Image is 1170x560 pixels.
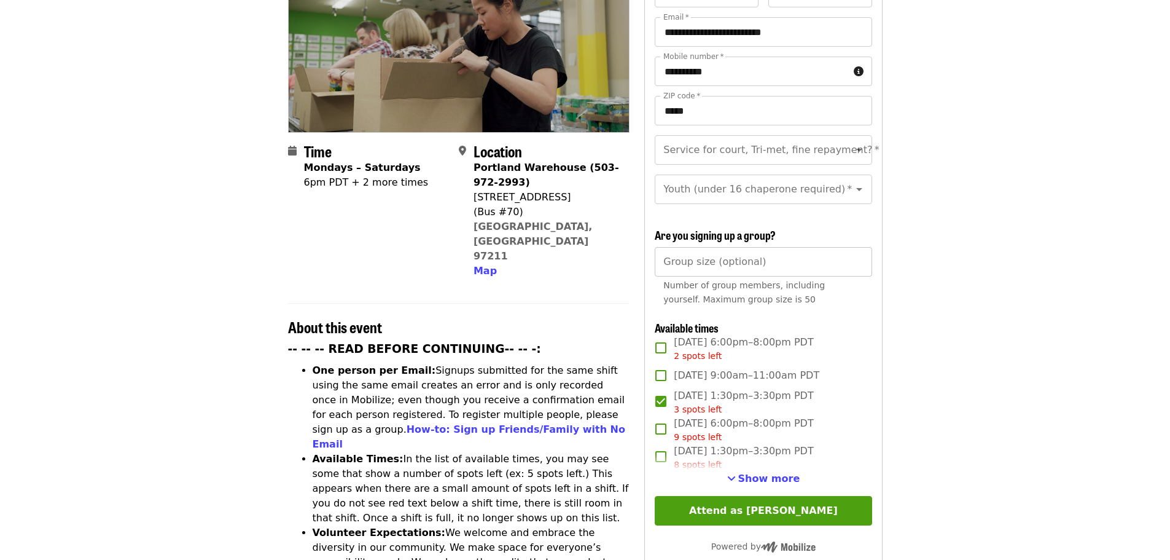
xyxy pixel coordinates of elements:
button: Map [474,264,497,278]
label: Email [663,14,689,21]
strong: Mondays – Saturdays [304,162,421,173]
span: 8 spots left [674,460,722,470]
span: [DATE] 1:30pm–3:30pm PDT [674,444,813,471]
span: 3 spots left [674,404,722,414]
input: Mobile number [655,57,848,86]
input: Email [655,17,872,47]
strong: One person per Email: [313,365,436,376]
li: Signups submitted for the same shift using the same email creates an error and is only recorded o... [313,363,630,452]
span: 9 spots left [674,432,722,442]
div: 6pm PDT + 2 more times [304,175,429,190]
label: ZIP code [663,92,700,100]
strong: Portland Warehouse (503-972-2993) [474,162,619,188]
strong: Available Times: [313,453,404,465]
span: [DATE] 1:30pm–3:30pm PDT [674,388,813,416]
span: Number of group members, including yourself. Maximum group size is 50 [663,280,825,304]
span: [DATE] 6:00pm–8:00pm PDT [674,335,813,363]
a: How-to: Sign up Friends/Family with No Email [313,424,626,450]
label: Mobile number [663,53,723,60]
a: [GEOGRAPHIC_DATA], [GEOGRAPHIC_DATA] 97211 [474,221,593,262]
span: Show more [738,473,800,484]
input: ZIP code [655,96,872,125]
span: About this event [288,316,382,337]
li: In the list of available times, you may see some that show a number of spots left (ex: 5 spots le... [313,452,630,526]
button: Open [851,141,868,159]
button: See more timeslots [727,471,800,486]
span: 2 spots left [674,351,722,361]
i: map-marker-alt icon [459,145,466,157]
img: Powered by Mobilize [761,542,816,553]
button: Open [851,181,868,198]
span: Powered by [711,542,816,551]
span: [DATE] 9:00am–11:00am PDT [674,368,819,383]
span: Location [474,140,522,162]
span: Are you signing up a group? [655,227,776,243]
div: [STREET_ADDRESS] [474,190,620,205]
input: [object Object] [655,247,872,277]
strong: -- -- -- READ BEFORE CONTINUING-- -- -: [288,342,541,355]
span: Time [304,140,332,162]
button: Attend as [PERSON_NAME] [655,496,872,526]
i: circle-info icon [854,66,864,77]
span: Available times [655,320,719,336]
span: [DATE] 6:00pm–8:00pm PDT [674,416,813,444]
strong: Volunteer Expectations: [313,527,446,538]
div: (Bus #70) [474,205,620,219]
span: Map [474,265,497,277]
i: calendar icon [288,145,297,157]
